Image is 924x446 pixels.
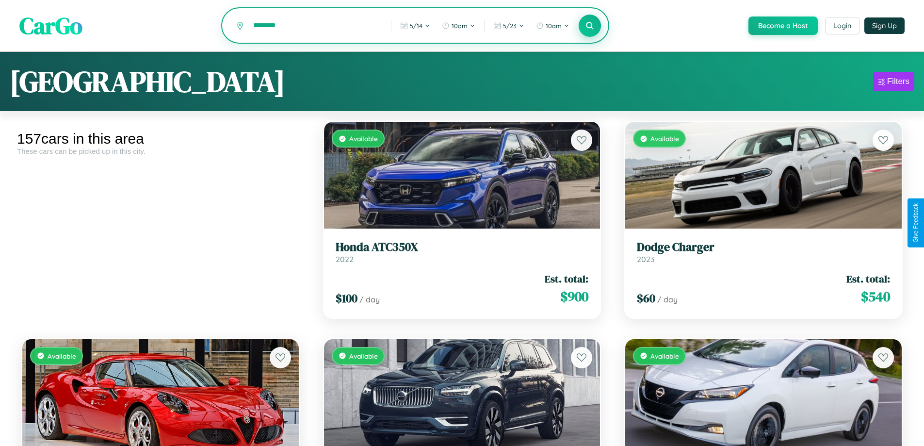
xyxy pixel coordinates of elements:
span: $ 900 [560,287,588,306]
button: Sign Up [864,17,905,34]
span: 10am [452,22,468,30]
span: 2023 [637,254,654,264]
div: Filters [887,77,909,86]
button: 10am [531,18,574,33]
span: 5 / 23 [503,22,517,30]
button: 5/23 [488,18,529,33]
a: Dodge Charger2023 [637,240,890,264]
button: Login [825,17,859,34]
div: Give Feedback [912,203,919,243]
button: Filters [873,72,914,91]
span: 2022 [336,254,354,264]
span: Est. total: [846,272,890,286]
span: Est. total: [545,272,588,286]
span: Available [349,352,378,360]
span: 5 / 14 [410,22,422,30]
span: $ 60 [637,290,655,306]
h3: Dodge Charger [637,240,890,254]
span: / day [359,295,380,304]
span: 10am [546,22,562,30]
span: $ 100 [336,290,357,306]
h3: Honda ATC350X [336,240,589,254]
span: / day [657,295,678,304]
h1: [GEOGRAPHIC_DATA] [10,62,285,101]
span: Available [650,352,679,360]
div: These cars can be picked up in this city. [17,147,304,155]
span: Available [650,134,679,143]
span: Available [48,352,76,360]
button: Become a Host [748,17,818,35]
button: 5/14 [395,18,435,33]
div: 157 cars in this area [17,131,304,147]
span: Available [349,134,378,143]
button: 10am [437,18,480,33]
span: $ 540 [861,287,890,306]
a: Honda ATC350X2022 [336,240,589,264]
span: CarGo [19,10,82,42]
